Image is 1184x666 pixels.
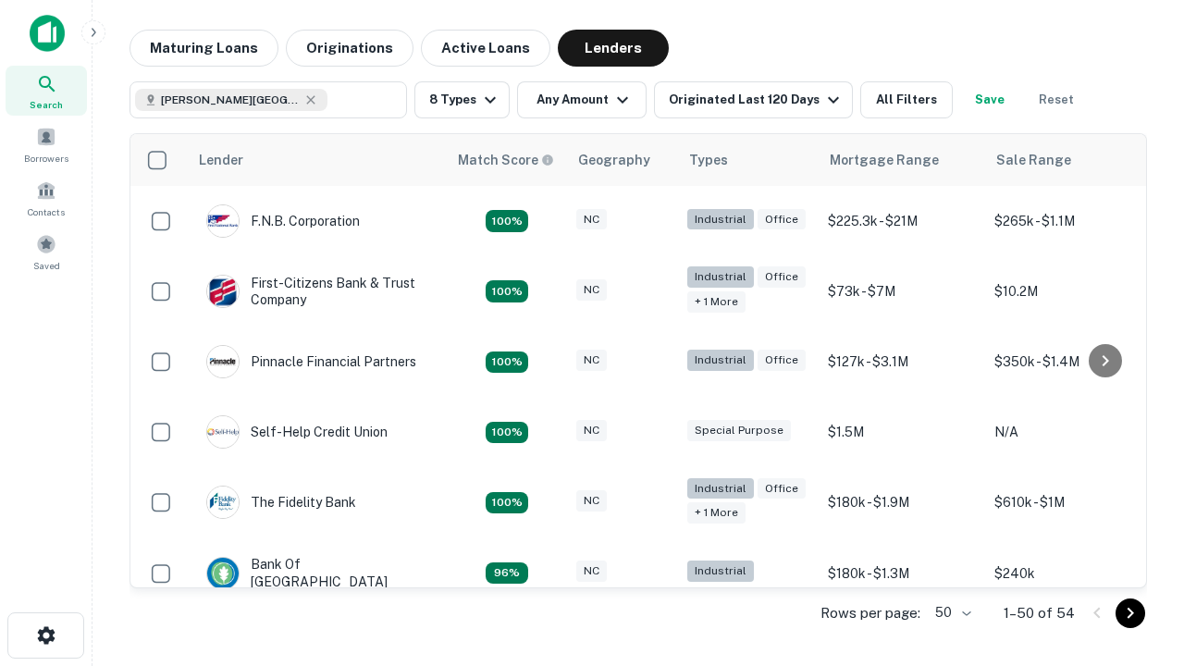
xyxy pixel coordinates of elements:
div: Matching Properties: 10, hasApolloMatch: undefined [486,280,528,302]
div: First-citizens Bank & Trust Company [206,275,428,308]
div: Mortgage Range [830,149,939,171]
div: NC [576,490,607,512]
div: Matching Properties: 11, hasApolloMatch: undefined [486,422,528,444]
td: N/A [985,397,1152,467]
a: Saved [6,227,87,277]
div: Industrial [687,266,754,288]
div: NC [576,561,607,582]
div: Originated Last 120 Days [669,89,845,111]
div: Industrial [687,478,754,499]
div: Office [758,209,806,230]
td: $73k - $7M [819,256,985,327]
p: Rows per page: [820,602,920,624]
div: Lender [199,149,243,171]
div: Geography [578,149,650,171]
img: picture [207,487,239,518]
h6: Match Score [458,150,550,170]
td: $180k - $1.3M [819,537,985,608]
div: Types [689,149,728,171]
td: $240k [985,537,1152,608]
div: Industrial [687,350,754,371]
div: NC [576,350,607,371]
button: All Filters [860,81,953,118]
div: NC [576,279,607,301]
th: Geography [567,134,678,186]
button: Maturing Loans [129,30,278,67]
div: F.n.b. Corporation [206,204,360,238]
button: Originations [286,30,413,67]
td: $180k - $1.9M [819,467,985,537]
span: Contacts [28,204,65,219]
div: Office [758,350,806,371]
td: $350k - $1.4M [985,327,1152,397]
div: Matching Properties: 13, hasApolloMatch: undefined [486,492,528,514]
th: Lender [188,134,447,186]
th: Sale Range [985,134,1152,186]
span: Saved [33,258,60,273]
button: Go to next page [1116,598,1145,628]
button: Lenders [558,30,669,67]
div: NC [576,209,607,230]
div: Special Purpose [687,420,791,441]
img: picture [207,558,239,589]
td: $225.3k - $21M [819,186,985,256]
img: capitalize-icon.png [30,15,65,52]
th: Types [678,134,819,186]
th: Capitalize uses an advanced AI algorithm to match your search with the best lender. The match sco... [447,134,567,186]
img: picture [207,205,239,237]
a: Borrowers [6,119,87,169]
img: picture [207,276,239,307]
button: Originated Last 120 Days [654,81,853,118]
button: Active Loans [421,30,550,67]
p: 1–50 of 54 [1004,602,1075,624]
div: Capitalize uses an advanced AI algorithm to match your search with the best lender. The match sco... [458,150,554,170]
div: Matching Properties: 9, hasApolloMatch: undefined [486,210,528,232]
a: Contacts [6,173,87,223]
div: Industrial [687,561,754,582]
div: Sale Range [996,149,1071,171]
div: Office [758,266,806,288]
button: Save your search to get updates of matches that match your search criteria. [960,81,1019,118]
td: $610k - $1M [985,467,1152,537]
div: Industrial [687,209,754,230]
td: $10.2M [985,256,1152,327]
button: Any Amount [517,81,647,118]
div: Matching Properties: 15, hasApolloMatch: undefined [486,351,528,374]
div: Office [758,478,806,499]
div: Matching Properties: 8, hasApolloMatch: undefined [486,562,528,585]
th: Mortgage Range [819,134,985,186]
iframe: Chat Widget [1091,518,1184,607]
img: picture [207,416,239,448]
button: Reset [1027,81,1086,118]
img: picture [207,346,239,377]
div: 50 [928,599,974,626]
span: [PERSON_NAME][GEOGRAPHIC_DATA], [GEOGRAPHIC_DATA] [161,92,300,108]
span: Borrowers [24,151,68,166]
div: NC [576,420,607,441]
span: Search [30,97,63,112]
td: $127k - $3.1M [819,327,985,397]
td: $265k - $1.1M [985,186,1152,256]
div: The Fidelity Bank [206,486,356,519]
td: $1.5M [819,397,985,467]
div: Pinnacle Financial Partners [206,345,416,378]
div: Self-help Credit Union [206,415,388,449]
button: 8 Types [414,81,510,118]
div: + 1 more [687,502,746,524]
div: Bank Of [GEOGRAPHIC_DATA] [206,556,428,589]
div: + 1 more [687,291,746,313]
a: Search [6,66,87,116]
